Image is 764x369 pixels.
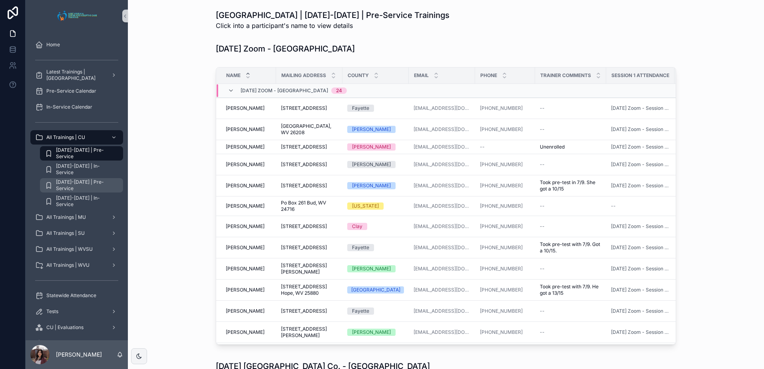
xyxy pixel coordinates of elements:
[480,203,523,209] a: [PHONE_NUMBER]
[540,223,601,230] a: --
[46,214,86,220] span: All Trainings | MU
[480,287,530,293] a: [PHONE_NUMBER]
[46,308,58,315] span: Tests
[40,194,123,208] a: [DATE]-[DATE] | In-Service
[611,203,670,209] a: --
[352,265,391,272] div: [PERSON_NAME]
[281,183,338,189] a: [STREET_ADDRESS]
[414,287,470,293] a: [EMAIL_ADDRESS][DOMAIN_NAME]
[347,286,404,294] a: [GEOGRAPHIC_DATA]
[611,308,670,314] a: [DATE] Zoom - Session 1 - [GEOGRAPHIC_DATA]
[281,144,338,150] a: [STREET_ADDRESS]
[226,144,265,150] span: [PERSON_NAME]
[540,223,545,230] span: --
[281,161,338,168] a: [STREET_ADDRESS]
[480,244,523,251] a: [PHONE_NUMBER]
[540,308,601,314] a: --
[611,105,670,111] a: [DATE] Zoom - Session 1 - [GEOGRAPHIC_DATA]
[611,223,670,230] span: [DATE] Zoom - Session 1 - [GEOGRAPHIC_DATA]
[480,308,530,314] a: [PHONE_NUMBER]
[226,72,241,79] span: Name
[480,126,523,133] a: [PHONE_NUMBER]
[347,307,404,315] a: Fayette
[226,105,271,111] a: [PERSON_NAME]
[414,183,470,189] a: [EMAIL_ADDRESS][DOMAIN_NAME]
[480,144,530,150] a: --
[352,202,379,210] div: [US_STATE]
[46,88,96,94] span: Pre-Service Calendar
[480,287,523,293] a: [PHONE_NUMBER]
[347,161,404,168] a: [PERSON_NAME]
[540,161,545,168] span: --
[480,329,530,335] a: [PHONE_NUMBER]
[540,179,601,192] span: Took pre-test in 7/9. She got a 10/15
[40,146,123,161] a: [DATE]-[DATE] | Pre-Service
[480,308,523,314] a: [PHONE_NUMBER]
[226,266,271,272] a: [PERSON_NAME]
[414,161,470,168] a: [EMAIL_ADDRESS][DOMAIN_NAME]
[281,326,338,339] a: [STREET_ADDRESS][PERSON_NAME]
[611,329,670,335] a: [DATE] Zoom - Session 1 - [GEOGRAPHIC_DATA]
[226,161,271,168] a: [PERSON_NAME]
[414,223,470,230] a: [EMAIL_ADDRESS][DOMAIN_NAME]
[281,284,338,296] span: [STREET_ADDRESS] Hope, WV 25880
[281,262,338,275] a: [STREET_ADDRESS][PERSON_NAME]
[26,32,128,340] div: scrollable content
[611,126,670,133] a: [DATE] Zoom - Session 1 - [GEOGRAPHIC_DATA]
[352,105,369,112] div: Fayette
[414,244,470,251] a: [EMAIL_ADDRESS][DOMAIN_NAME]
[414,266,470,272] a: [EMAIL_ADDRESS][DOMAIN_NAME]
[56,195,115,208] span: [DATE]-[DATE] | In-Service
[414,126,470,133] a: [EMAIL_ADDRESS][DOMAIN_NAME]
[414,72,429,79] span: Email
[347,202,404,210] a: [US_STATE]
[480,183,530,189] a: [PHONE_NUMBER]
[540,241,601,254] a: Took pre-test with 7/9. Got a 10/15.
[56,179,115,192] span: [DATE]-[DATE] | Pre-Service
[611,183,670,189] span: [DATE] Zoom - Session 1 - [GEOGRAPHIC_DATA]
[611,161,670,168] a: [DATE] Zoom - Session 1 - [GEOGRAPHIC_DATA]
[30,258,123,272] a: All Trainings | WVU
[46,104,92,110] span: In-Service Calendar
[352,161,391,168] div: [PERSON_NAME]
[480,203,530,209] a: [PHONE_NUMBER]
[480,183,523,189] a: [PHONE_NUMBER]
[347,143,404,151] a: [PERSON_NAME]
[540,105,601,111] a: --
[281,161,327,168] span: [STREET_ADDRESS]
[347,265,404,272] a: [PERSON_NAME]
[352,329,391,336] div: [PERSON_NAME]
[540,161,601,168] a: --
[540,203,545,209] span: --
[414,105,470,111] a: [EMAIL_ADDRESS][DOMAIN_NAME]
[46,262,90,268] span: All Trainings | WVU
[414,144,470,150] a: [EMAIL_ADDRESS][DOMAIN_NAME]
[281,123,338,136] span: [GEOGRAPHIC_DATA], WV 26208
[611,72,669,79] span: Session 1 Attendance
[30,68,123,82] a: Latest Trainings | [GEOGRAPHIC_DATA]
[611,203,616,209] span: --
[216,10,450,21] h1: [GEOGRAPHIC_DATA] | [DATE]-[DATE] | Pre-Service Trainings
[611,266,670,272] span: [DATE] Zoom - Session 1 - [GEOGRAPHIC_DATA]
[46,69,105,81] span: Latest Trainings | [GEOGRAPHIC_DATA]
[540,284,601,296] a: Took pre-test with 7/9. He got a 13/15
[540,72,591,79] span: Trainer Comments
[226,308,265,314] span: [PERSON_NAME]
[56,351,102,359] p: [PERSON_NAME]
[540,144,601,150] a: Unenrolled
[347,329,404,336] a: [PERSON_NAME]
[226,105,265,111] span: [PERSON_NAME]
[480,223,523,230] a: [PHONE_NUMBER]
[226,161,265,168] span: [PERSON_NAME]
[480,266,530,272] a: [PHONE_NUMBER]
